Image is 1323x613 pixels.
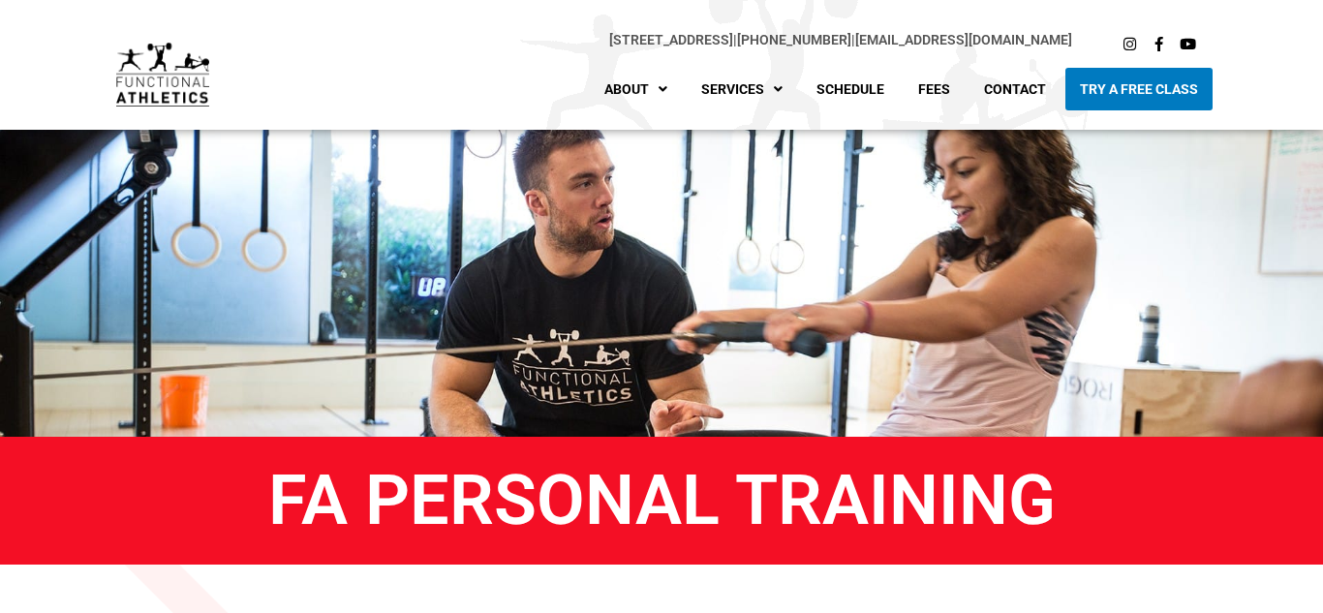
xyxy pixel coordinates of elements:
a: [PHONE_NUMBER] [737,32,851,47]
a: [STREET_ADDRESS] [609,32,733,47]
a: Try A Free Class [1065,68,1213,110]
a: About [590,68,682,110]
p: | [248,29,1072,51]
a: Services [687,68,797,110]
a: Contact [969,68,1061,110]
a: Fees [904,68,965,110]
a: [EMAIL_ADDRESS][DOMAIN_NAME] [855,32,1072,47]
h1: FA Personal Training [29,466,1294,536]
span: | [609,32,737,47]
a: Schedule [802,68,899,110]
img: default-logo [116,43,209,107]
